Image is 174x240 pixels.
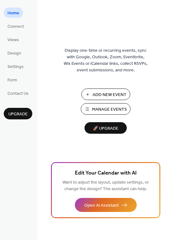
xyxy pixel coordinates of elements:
[7,90,29,97] span: Contact Us
[75,198,137,212] button: Open AI Assistant
[62,178,149,193] span: Want to adjust the layout, update settings, or change the design? The assistant can help.
[4,7,23,18] a: Home
[7,37,19,43] span: Views
[4,74,21,85] a: Form
[8,111,28,118] span: Upgrade
[92,106,127,113] span: Manage Events
[7,23,24,30] span: Connect
[7,50,21,57] span: Design
[7,77,17,84] span: Form
[4,88,32,98] a: Contact Us
[85,122,127,134] button: 🚀 Upgrade
[93,92,126,98] span: Add New Event
[4,21,28,31] a: Connect
[4,48,25,58] a: Design
[7,64,24,70] span: Settings
[84,202,119,209] span: Open AI Assistant
[4,61,27,71] a: Settings
[4,34,23,45] a: Views
[81,89,130,100] button: Add New Event
[64,47,148,74] span: Display one-time or recurring events, sync with Google, Outlook, Zoom, Eventbrite, Wix Events or ...
[4,108,32,119] button: Upgrade
[75,169,137,178] span: Edit Your Calendar with AI
[7,10,19,17] span: Home
[88,124,123,133] span: 🚀 Upgrade
[81,103,130,115] button: Manage Events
